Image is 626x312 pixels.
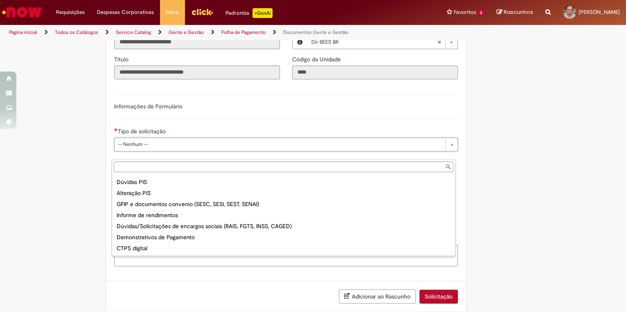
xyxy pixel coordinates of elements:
[114,221,453,232] div: Dúvidas/Solicitações de encargos sociais (RAIS, FGTS, INSS, CAGED)
[114,232,453,243] div: Demonstrativos de Pagamento
[114,188,453,199] div: Alteração PIS
[114,210,453,221] div: Informe de rendimentos
[114,243,453,254] div: CTPS digital
[112,174,455,256] ul: Tipo de solicitação
[114,177,453,188] div: Dúvidas PIS
[114,199,453,210] div: GFIP e documentos convenio (SESC, SESI, SEST, SENAI)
